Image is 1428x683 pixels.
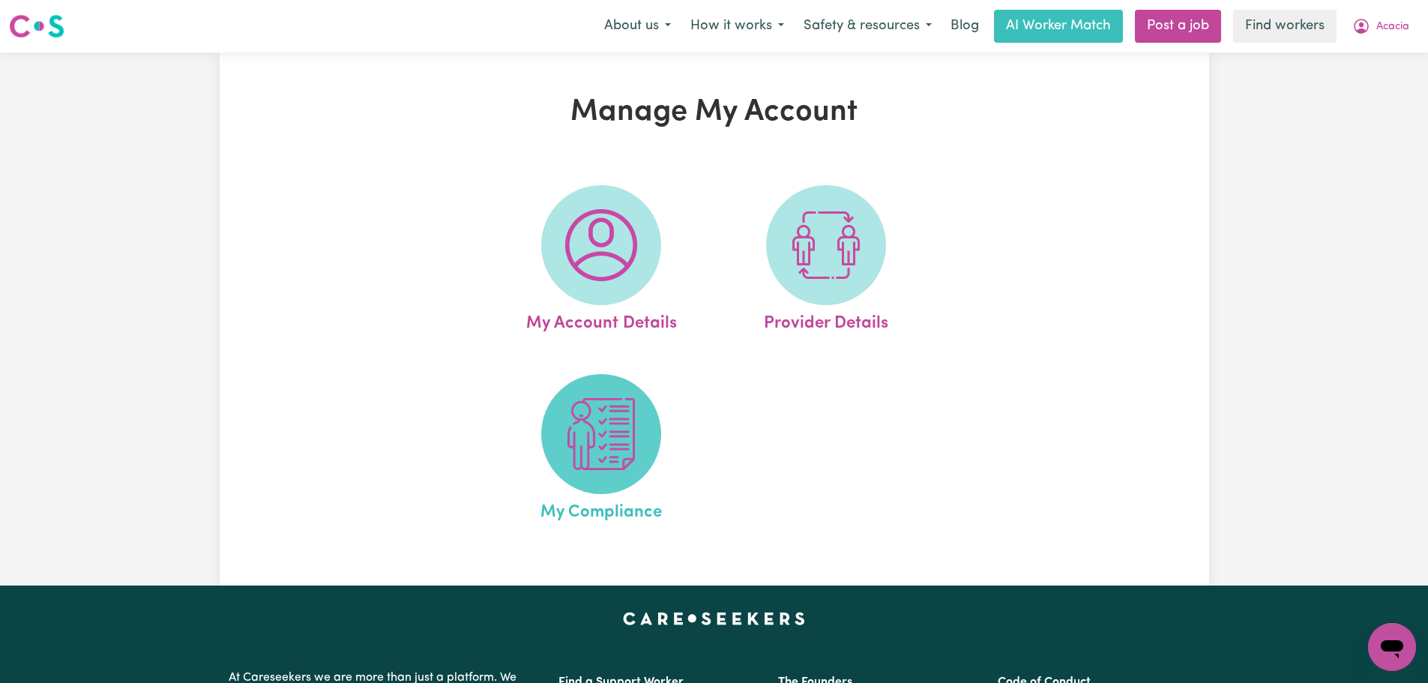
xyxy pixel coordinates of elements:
span: My Account Details [526,305,677,337]
a: My Compliance [493,374,709,526]
a: Careseekers logo [9,9,64,43]
iframe: Button to launch messaging window [1368,623,1416,671]
a: My Account Details [493,185,709,337]
button: About us [594,10,681,42]
span: Provider Details [764,305,888,337]
a: Post a job [1135,10,1221,43]
a: Blog [942,10,988,43]
a: AI Worker Match [994,10,1123,43]
span: Acacia [1376,19,1409,35]
button: My Account [1343,10,1419,42]
h1: Manage My Account [394,94,1035,130]
span: My Compliance [540,494,662,526]
a: Find workers [1233,10,1337,43]
a: Careseekers home page [623,613,805,625]
img: Careseekers logo [9,13,64,40]
a: Provider Details [718,185,934,337]
button: How it works [681,10,794,42]
button: Safety & resources [794,10,942,42]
